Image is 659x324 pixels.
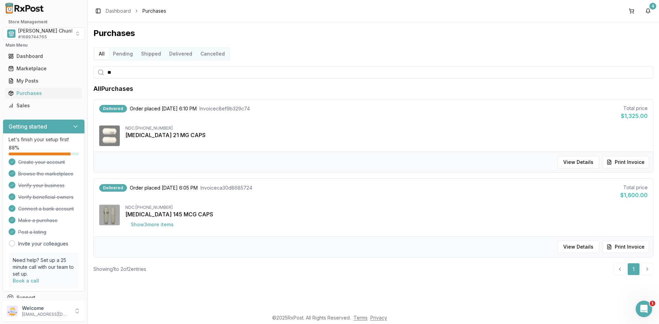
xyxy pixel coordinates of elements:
span: Invoice ca30d8685724 [200,184,252,191]
div: 4 [649,3,656,10]
div: NDC: [PHONE_NUMBER] [125,125,648,131]
button: Marketplace [3,63,85,74]
span: Create your account [18,159,65,166]
h1: All Purchases [93,84,133,94]
p: Let's finish your setup first! [9,136,79,143]
h2: Main Menu [5,43,82,48]
div: $1,325.00 [621,112,648,120]
button: View Details [557,156,599,168]
p: Need help? Set up a 25 minute call with our team to set up. [13,257,75,277]
span: Verify your business [18,182,65,189]
button: Select a view [3,27,85,40]
h1: Purchases [93,28,654,39]
img: Caplyta 21 MG CAPS [99,125,120,146]
button: View Details [557,241,599,253]
button: 4 [643,5,654,16]
div: Delivered [99,184,127,192]
span: 1 [650,301,655,306]
a: Marketplace [5,62,82,75]
a: Invite your colleagues [18,240,68,247]
p: [EMAIL_ADDRESS][DOMAIN_NAME] [22,312,70,317]
button: Pending [109,48,137,59]
button: Show3more items [125,218,179,231]
button: Cancelled [196,48,229,59]
a: Sales [5,99,82,112]
button: Shipped [137,48,165,59]
img: Linzess 145 MCG CAPS [99,205,120,225]
span: Make a purchase [18,217,58,224]
img: User avatar [7,305,18,316]
span: Connect a bank account [18,205,74,212]
a: Privacy [370,315,387,321]
button: Dashboard [3,51,85,62]
img: RxPost Logo [3,3,47,14]
iframe: Intercom live chat [636,301,652,317]
button: Sales [3,100,85,111]
a: Purchases [5,87,82,99]
span: Browse the marketplace [18,170,73,177]
a: My Posts [5,75,82,87]
span: Verify beneficial owners [18,194,73,201]
div: Total price [621,105,648,112]
a: Terms [354,315,368,321]
button: My Posts [3,75,85,86]
div: Delivered [99,105,127,112]
div: $1,600.00 [620,191,648,199]
span: Order placed [DATE] 6:10 PM [130,105,197,112]
button: Support [3,291,85,304]
div: [MEDICAL_DATA] 21 MG CAPS [125,131,648,139]
div: Marketplace [8,65,79,72]
div: NDC: [PHONE_NUMBER] [125,205,648,210]
button: Print Invoice [602,241,649,253]
nav: breadcrumb [106,8,166,14]
h2: Store Management [3,19,85,25]
div: Dashboard [8,53,79,60]
button: Print Invoice [602,156,649,168]
div: Purchases [8,90,79,97]
span: 88 % [9,144,19,151]
span: # 1689744765 [18,34,47,40]
span: Invoice c8ef9b329c74 [199,105,250,112]
div: Total price [620,184,648,191]
a: Book a call [13,278,39,284]
a: 1 [627,263,640,275]
span: Post a listing [18,229,46,236]
div: Sales [8,102,79,109]
a: Dashboard [106,8,131,14]
button: All [95,48,109,59]
button: Delivered [165,48,196,59]
p: Welcome [22,305,70,312]
span: Order placed [DATE] 6:05 PM [130,184,198,191]
h3: Getting started [9,122,47,131]
div: [MEDICAL_DATA] 145 MCG CAPS [125,210,648,218]
span: Purchases [142,8,166,14]
div: Showing 1 to 2 of 2 entries [93,266,146,273]
a: Dashboard [5,50,82,62]
div: My Posts [8,77,79,84]
button: Purchases [3,88,85,99]
nav: pagination [614,263,654,275]
span: [PERSON_NAME] Chunk Pharmacy [18,27,99,34]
